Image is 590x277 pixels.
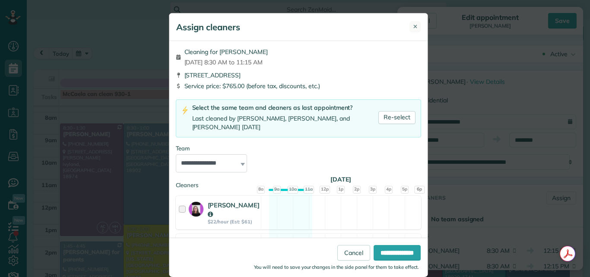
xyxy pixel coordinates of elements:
[378,111,416,124] a: Re-select
[176,71,421,80] div: [STREET_ADDRESS]
[176,21,240,33] h5: Assign cleaners
[413,22,418,31] span: ✕
[184,48,268,56] span: Cleaning for [PERSON_NAME]
[192,114,378,132] div: Last cleaned by [PERSON_NAME], [PERSON_NAME], and [PERSON_NAME] [DATE]
[254,264,419,270] small: You will need to save your changes in the side panel for them to take effect.
[337,245,370,261] a: Cancel
[176,82,421,90] div: Service price: $765.00 (before tax, discounts, etc.)
[208,201,260,218] strong: [PERSON_NAME]
[208,219,260,225] strong: $22/hour (Est: $61)
[176,144,421,153] div: Team
[192,103,378,112] div: Select the same team and cleaners as last appointment?
[184,58,268,67] span: [DATE] 8:30 AM to 11:15 AM
[176,181,421,184] div: Cleaners
[181,106,189,115] img: lightning-bolt-icon-94e5364df696ac2de96d3a42b8a9ff6ba979493684c50e6bbbcda72601fa0d29.png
